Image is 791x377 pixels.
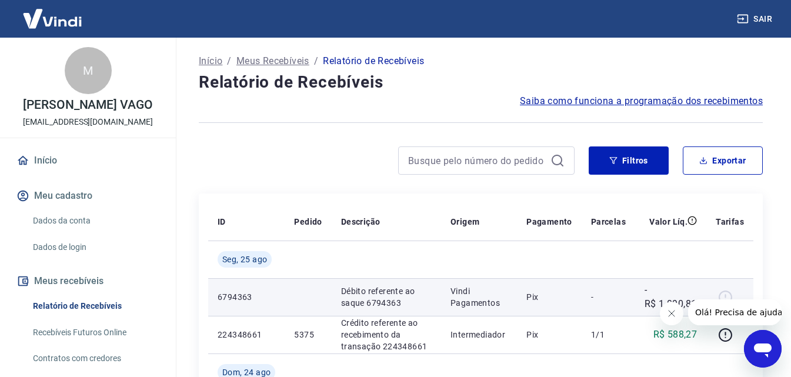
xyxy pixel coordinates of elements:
button: Meus recebíveis [14,268,162,294]
a: Recebíveis Futuros Online [28,321,162,345]
p: [EMAIL_ADDRESS][DOMAIN_NAME] [23,116,153,128]
button: Meu cadastro [14,183,162,209]
p: Intermediador [450,329,508,341]
a: Dados de login [28,235,162,259]
a: Meus Recebíveis [236,54,309,68]
a: Início [199,54,222,68]
p: -R$ 1.090,81 [645,283,697,311]
span: Seg, 25 ago [222,253,267,265]
p: Pedido [294,216,322,228]
p: Pix [526,291,572,303]
input: Busque pelo número do pedido [408,152,546,169]
div: M [65,47,112,94]
p: Origem [450,216,479,228]
iframe: Mensagem da empresa [688,299,782,325]
a: Dados da conta [28,209,162,233]
img: Vindi [14,1,91,36]
p: 224348661 [218,329,275,341]
p: Débito referente ao saque 6794363 [341,285,432,309]
p: / [227,54,231,68]
button: Exportar [683,146,763,175]
p: R$ 588,27 [653,328,697,342]
a: Contratos com credores [28,346,162,371]
p: [PERSON_NAME] VAGO [23,99,153,111]
p: Relatório de Recebíveis [323,54,424,68]
p: Valor Líq. [649,216,687,228]
p: Vindi Pagamentos [450,285,508,309]
p: Descrição [341,216,381,228]
p: Crédito referente ao recebimento da transação 224348661 [341,317,432,352]
h4: Relatório de Recebíveis [199,71,763,94]
iframe: Fechar mensagem [660,302,683,325]
button: Filtros [589,146,669,175]
p: Parcelas [591,216,626,228]
p: 1/1 [591,329,626,341]
p: ID [218,216,226,228]
p: 5375 [294,329,322,341]
a: Início [14,148,162,174]
a: Saiba como funciona a programação dos recebimentos [520,94,763,108]
p: Tarifas [716,216,744,228]
p: 6794363 [218,291,275,303]
span: Olá! Precisa de ajuda? [7,8,99,18]
p: / [314,54,318,68]
p: - [591,291,626,303]
iframe: Botão para abrir a janela de mensagens [744,330,782,368]
p: Pix [526,329,572,341]
p: Pagamento [526,216,572,228]
a: Relatório de Recebíveis [28,294,162,318]
button: Sair [735,8,777,30]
